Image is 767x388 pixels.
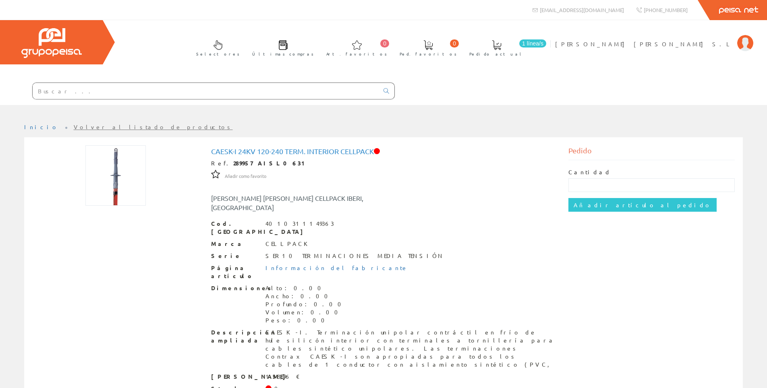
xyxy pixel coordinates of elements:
[326,50,387,58] span: Art. favoritos
[265,292,346,300] div: Ancho: 0.00
[400,50,457,58] span: Ped. favoritos
[555,33,753,41] a: [PERSON_NAME] [PERSON_NAME] S.L
[74,123,233,130] a: Volver al listado de productos
[265,264,408,271] a: Información del fabricante
[540,6,624,13] span: [EMAIL_ADDRESS][DOMAIN_NAME]
[519,39,546,47] span: 1 línea/s
[24,123,58,130] a: Inicio
[265,220,334,228] div: 4010311149363
[85,145,146,206] img: Foto artículo CAESK-I 24KV 120-240 Term. Interior Cellpack (150x150)
[265,252,444,260] div: SER10 TERMINACIONES MEDIA TENSIÓN
[225,172,266,179] a: Añadir como favorito
[265,316,346,324] div: Peso: 0.00
[225,173,266,180] span: Añadir como favorito
[265,328,556,369] div: CAESK-I. Terminación unipolar contráctil en frío de hule silicón interior con terminales a tornil...
[265,284,346,292] div: Alto: 0.00
[568,168,611,176] label: Cantidad
[211,252,259,260] span: Serie
[211,284,259,292] span: Dimensiones
[21,28,82,58] img: Grupo Peisa
[196,50,240,58] span: Selectores
[568,198,717,212] input: Añadir artículo al pedido
[380,39,389,47] span: 0
[469,50,524,58] span: Pedido actual
[211,240,259,248] span: Marca
[211,147,556,155] h1: CAESK-I 24KV 120-240 Term. Interior Cellpack
[265,300,346,308] div: Profundo: 0.00
[211,328,259,345] span: Descripción ampliada
[461,33,548,61] a: 1 línea/s Pedido actual
[244,33,318,61] a: Últimas compras
[33,83,379,99] input: Buscar ...
[211,220,259,236] span: Cod. [GEOGRAPHIC_DATA]
[211,264,259,280] span: Página artículo
[265,308,346,316] div: Volumen: 0.00
[252,50,314,58] span: Últimas compras
[450,39,459,47] span: 0
[233,159,309,167] strong: 289957 AISL0631
[211,373,259,381] span: [PERSON_NAME]
[568,145,735,160] div: Pedido
[205,194,413,212] div: [PERSON_NAME] [PERSON_NAME] CELLPACK IBERI,[GEOGRAPHIC_DATA]
[211,159,556,167] div: Ref.
[265,373,300,381] div: 158,96 €
[644,6,688,13] span: [PHONE_NUMBER]
[265,240,313,248] div: CELLPACK
[188,33,244,61] a: Selectores
[555,40,733,48] span: [PERSON_NAME] [PERSON_NAME] S.L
